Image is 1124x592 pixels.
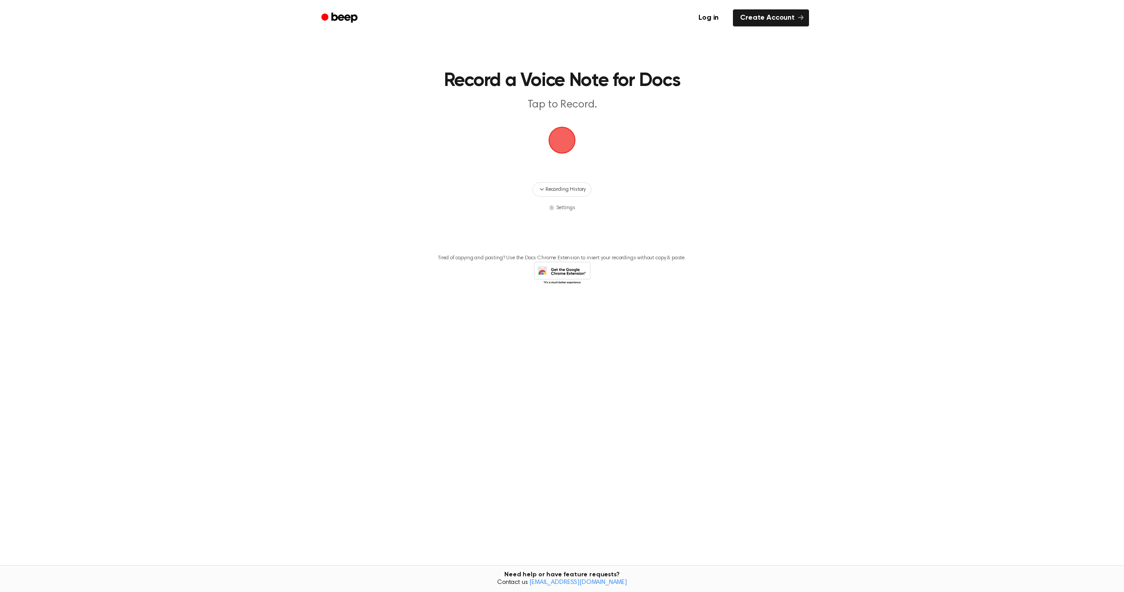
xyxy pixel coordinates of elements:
[529,579,627,586] a: [EMAIL_ADDRESS][DOMAIN_NAME]
[333,72,791,90] h1: Record a Voice Note for Docs
[5,579,1119,587] span: Contact us
[390,98,734,112] p: Tap to Record.
[733,9,809,26] a: Create Account
[549,127,575,154] img: Beep Logo
[690,8,728,28] a: Log in
[545,185,586,193] span: Recording History
[438,255,686,262] p: Tired of copying and pasting? Use the Docs Chrome Extension to insert your recordings without cop...
[549,204,575,212] button: Settings
[315,9,366,27] a: Beep
[556,204,575,212] span: Settings
[532,182,592,197] button: Recording History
